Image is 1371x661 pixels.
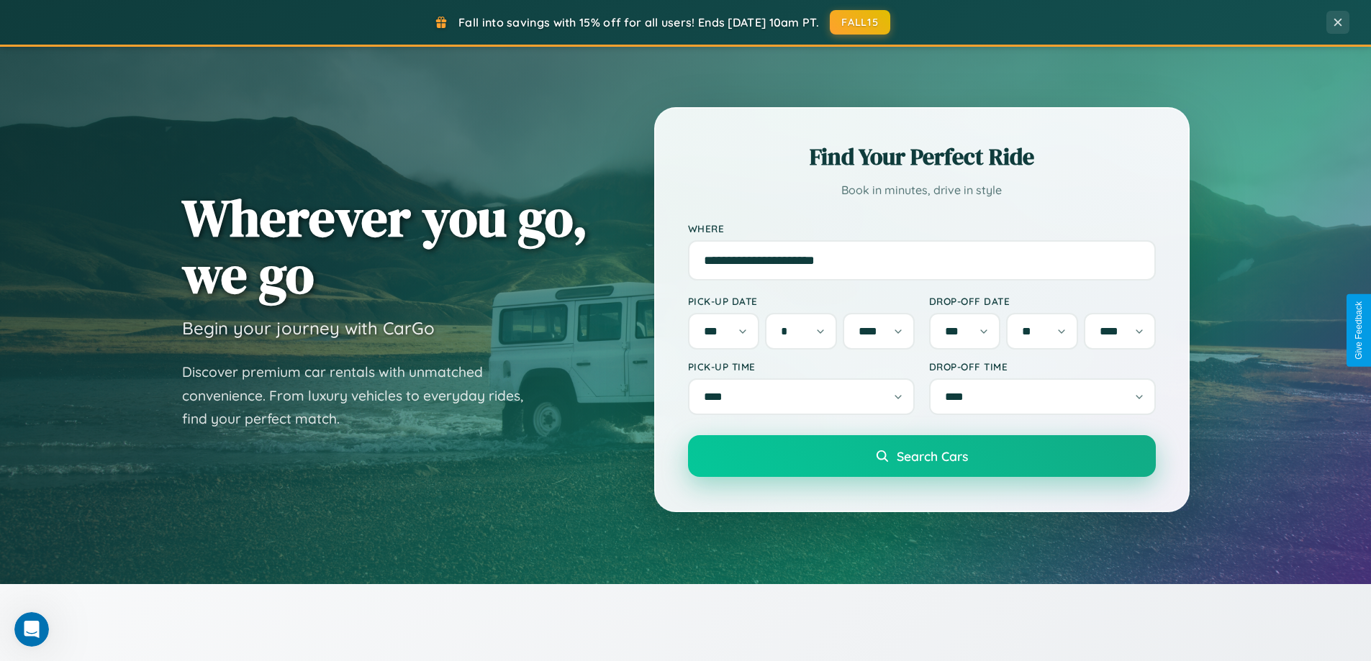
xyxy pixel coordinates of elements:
h3: Begin your journey with CarGo [182,317,435,339]
p: Discover premium car rentals with unmatched convenience. From luxury vehicles to everyday rides, ... [182,360,542,431]
iframe: Intercom live chat [14,612,49,647]
button: Search Cars [688,435,1156,477]
h2: Find Your Perfect Ride [688,141,1156,173]
span: Fall into savings with 15% off for all users! Ends [DATE] 10am PT. [458,15,819,29]
label: Drop-off Date [929,295,1156,307]
p: Book in minutes, drive in style [688,180,1156,201]
span: Search Cars [897,448,968,464]
label: Drop-off Time [929,360,1156,373]
div: Give Feedback [1354,301,1364,360]
button: FALL15 [830,10,890,35]
h1: Wherever you go, we go [182,189,588,303]
label: Pick-up Date [688,295,915,307]
label: Where [688,222,1156,234]
label: Pick-up Time [688,360,915,373]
